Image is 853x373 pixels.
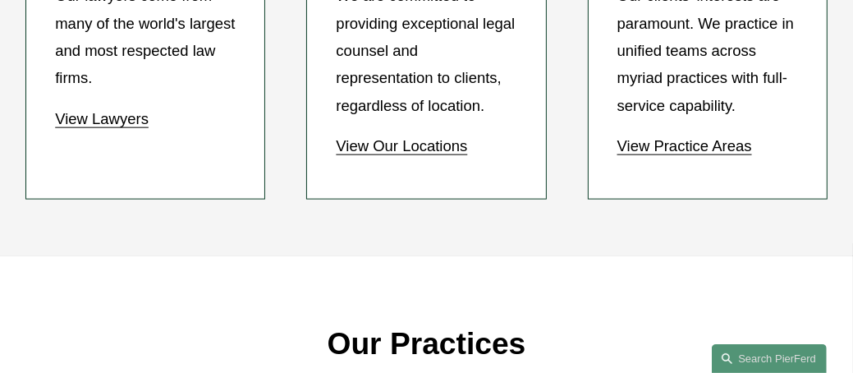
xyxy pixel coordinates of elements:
a: View Practice Areas [617,137,752,154]
a: Search this site [712,344,827,373]
a: View Our Locations [336,137,467,154]
a: View Lawyers [55,110,149,127]
p: Our Practices [25,316,828,371]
